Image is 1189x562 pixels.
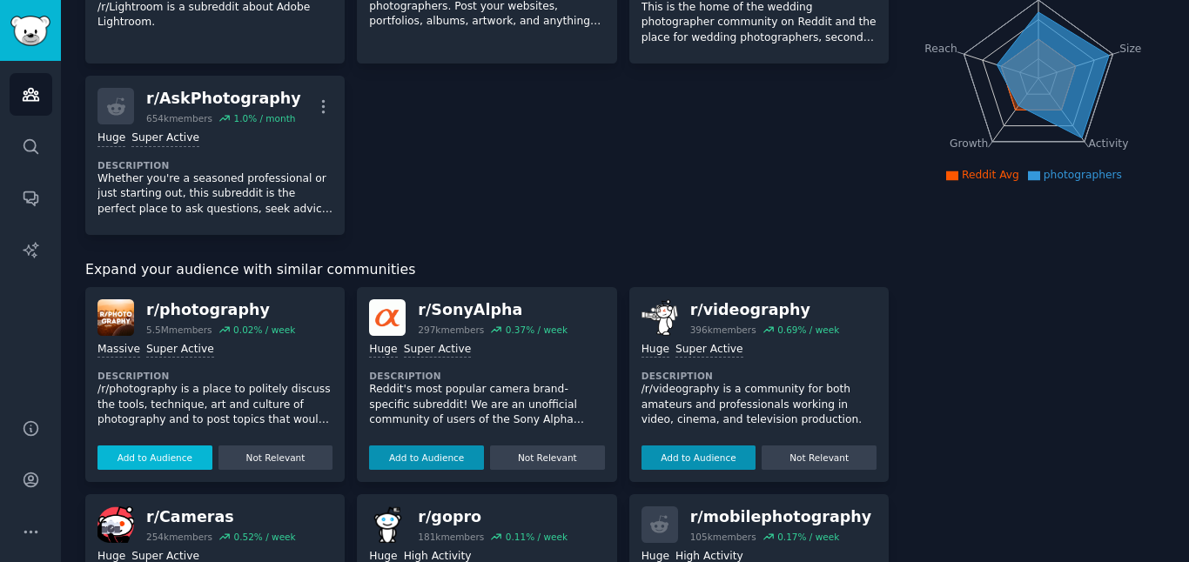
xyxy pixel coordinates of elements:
[85,259,415,281] span: Expand your audience with similar communities
[146,88,301,110] div: r/ AskPhotography
[777,324,839,336] div: 0.69 % / week
[642,445,756,470] button: Add to Audience
[218,445,333,470] button: Not Relevant
[369,445,484,470] button: Add to Audience
[1089,137,1129,150] tspan: Activity
[1119,42,1141,54] tspan: Size
[146,506,296,528] div: r/ Cameras
[924,42,957,54] tspan: Reach
[642,342,669,358] div: Huge
[146,299,295,321] div: r/ photography
[369,342,397,358] div: Huge
[690,299,840,321] div: r/ videography
[962,169,1019,181] span: Reddit Avg
[146,324,212,336] div: 5.5M members
[10,16,50,46] img: GummySearch logo
[233,112,295,124] div: 1.0 % / month
[506,531,568,543] div: 0.11 % / week
[131,130,199,147] div: Super Active
[418,324,484,336] div: 297k members
[762,445,877,470] button: Not Relevant
[642,299,678,336] img: videography
[490,445,605,470] button: Not Relevant
[950,137,988,150] tspan: Growth
[369,370,604,382] dt: Description
[146,112,212,124] div: 654k members
[642,382,877,428] p: /r/videography is a community for both amateurs and professionals working in video, cinema, and t...
[690,531,756,543] div: 105k members
[233,324,295,336] div: 0.02 % / week
[690,324,756,336] div: 396k members
[418,299,568,321] div: r/ SonyAlpha
[418,531,484,543] div: 181k members
[97,171,333,217] p: Whether you're a seasoned professional or just starting out, this subreddit is the perfect place ...
[369,299,406,336] img: SonyAlpha
[777,531,839,543] div: 0.17 % / week
[675,342,743,358] div: Super Active
[369,382,604,428] p: Reddit's most popular camera brand-specific subreddit! We are an unofficial community of users of...
[690,506,871,528] div: r/ mobilephotography
[506,324,568,336] div: 0.37 % / week
[418,506,568,528] div: r/ gopro
[85,76,345,235] a: r/AskPhotography654kmembers1.0% / monthHugeSuper ActiveDescriptionWhether you're a seasoned profe...
[97,159,333,171] dt: Description
[97,130,125,147] div: Huge
[233,531,295,543] div: 0.52 % / week
[1044,169,1122,181] span: photographers
[146,531,212,543] div: 254k members
[97,382,333,428] p: /r/photography is a place to politely discuss the tools, technique, art and culture of photograph...
[97,445,212,470] button: Add to Audience
[369,506,406,543] img: gopro
[146,342,214,358] div: Super Active
[404,342,472,358] div: Super Active
[97,506,134,543] img: Cameras
[97,342,140,358] div: Massive
[97,370,333,382] dt: Description
[642,370,877,382] dt: Description
[97,299,134,336] img: photography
